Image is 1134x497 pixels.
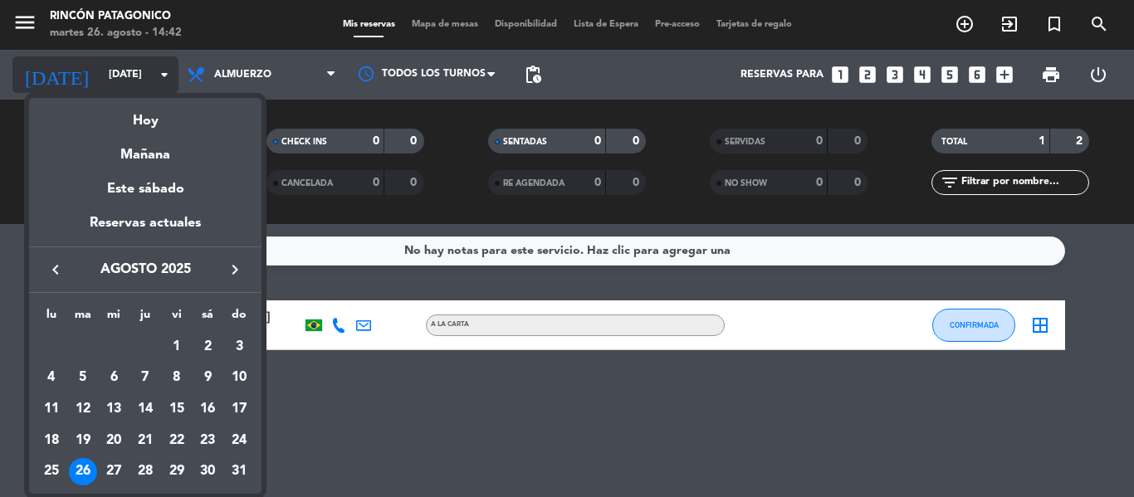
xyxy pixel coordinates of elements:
div: Reservas actuales [29,212,262,246]
div: 1 [163,333,191,361]
div: 31 [225,458,253,486]
td: 15 de agosto de 2025 [161,393,193,425]
div: 17 [225,395,253,423]
td: 1 de agosto de 2025 [161,331,193,363]
td: 11 de agosto de 2025 [36,393,67,425]
td: 31 de agosto de 2025 [223,456,255,488]
div: 9 [193,363,222,392]
div: 18 [37,426,66,455]
th: jueves [130,305,161,331]
button: keyboard_arrow_left [41,259,71,280]
div: 2 [193,333,222,361]
div: 19 [69,426,97,455]
th: viernes [161,305,193,331]
div: 4 [37,363,66,392]
div: 28 [131,458,159,486]
td: 19 de agosto de 2025 [67,425,99,456]
td: 24 de agosto de 2025 [223,425,255,456]
div: 24 [225,426,253,455]
td: 17 de agosto de 2025 [223,393,255,425]
td: 26 de agosto de 2025 [67,456,99,488]
div: 14 [131,395,159,423]
div: 29 [163,458,191,486]
td: AGO. [36,331,161,363]
td: 3 de agosto de 2025 [223,331,255,363]
td: 23 de agosto de 2025 [193,425,224,456]
div: 8 [163,363,191,392]
span: agosto 2025 [71,259,220,280]
div: 10 [225,363,253,392]
td: 7 de agosto de 2025 [130,363,161,394]
td: 25 de agosto de 2025 [36,456,67,488]
td: 20 de agosto de 2025 [98,425,130,456]
div: Hoy [29,98,262,132]
td: 29 de agosto de 2025 [161,456,193,488]
i: keyboard_arrow_left [46,260,66,280]
td: 4 de agosto de 2025 [36,363,67,394]
td: 28 de agosto de 2025 [130,456,161,488]
td: 5 de agosto de 2025 [67,363,99,394]
td: 8 de agosto de 2025 [161,363,193,394]
td: 9 de agosto de 2025 [193,363,224,394]
div: 26 [69,458,97,486]
td: 22 de agosto de 2025 [161,425,193,456]
td: 30 de agosto de 2025 [193,456,224,488]
div: 3 [225,333,253,361]
div: 15 [163,395,191,423]
td: 21 de agosto de 2025 [130,425,161,456]
div: 13 [100,395,128,423]
td: 12 de agosto de 2025 [67,393,99,425]
div: 6 [100,363,128,392]
button: keyboard_arrow_right [220,259,250,280]
div: 23 [193,426,222,455]
td: 10 de agosto de 2025 [223,363,255,394]
th: sábado [193,305,224,331]
div: 21 [131,426,159,455]
th: domingo [223,305,255,331]
div: 20 [100,426,128,455]
div: 16 [193,395,222,423]
td: 14 de agosto de 2025 [130,393,161,425]
div: 11 [37,395,66,423]
i: keyboard_arrow_right [225,260,245,280]
div: 5 [69,363,97,392]
td: 6 de agosto de 2025 [98,363,130,394]
td: 16 de agosto de 2025 [193,393,224,425]
td: 27 de agosto de 2025 [98,456,130,488]
div: 27 [100,458,128,486]
th: lunes [36,305,67,331]
div: 12 [69,395,97,423]
div: Mañana [29,132,262,166]
div: 7 [131,363,159,392]
div: 22 [163,426,191,455]
div: 30 [193,458,222,486]
td: 13 de agosto de 2025 [98,393,130,425]
div: 25 [37,458,66,486]
td: 2 de agosto de 2025 [193,331,224,363]
th: miércoles [98,305,130,331]
td: 18 de agosto de 2025 [36,425,67,456]
div: Este sábado [29,166,262,212]
th: martes [67,305,99,331]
